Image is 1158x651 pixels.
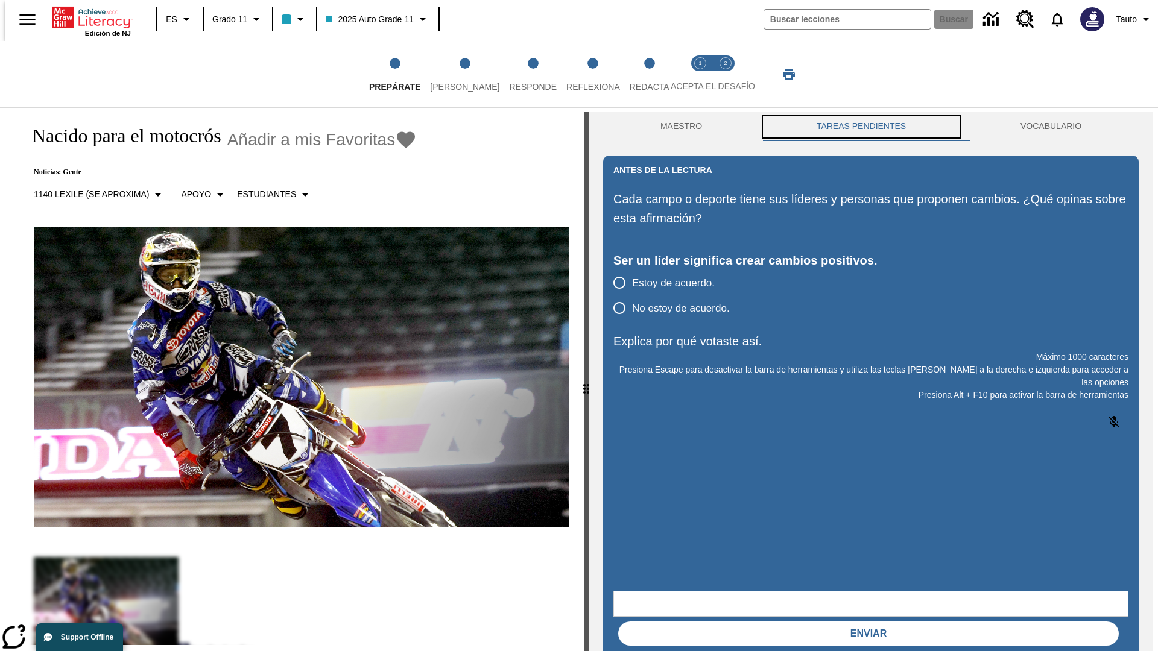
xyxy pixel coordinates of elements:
[613,332,1128,351] p: Explica por qué votaste así.
[708,41,743,107] button: Acepta el desafío contesta step 2 of 2
[369,82,420,92] span: Prepárate
[5,112,584,645] div: reading
[61,633,113,641] span: Support Offline
[1112,8,1158,30] button: Perfil/Configuración
[326,13,413,26] span: 2025 Auto Grade 11
[227,130,396,149] span: Añadir a mis Favoritas
[698,60,701,66] text: 1
[566,82,620,92] span: Reflexiona
[1080,7,1104,31] img: Avatar
[630,82,669,92] span: Redacta
[618,621,1119,646] button: Enviar
[160,8,199,30] button: Lenguaje: ES, Selecciona un idioma
[29,184,170,206] button: Seleccione Lexile, 1140 Lexile (Se aproxima)
[764,10,931,29] input: Buscar campo
[36,623,123,651] button: Support Offline
[613,251,1128,270] div: Ser un líder significa crear cambios positivos.
[759,112,963,141] button: TAREAS PENDIENTES
[963,112,1139,141] button: VOCABULARIO
[52,4,131,37] div: Portada
[584,112,589,651] div: Pulsa la tecla de intro o la barra espaciadora y luego presiona las flechas de derecha e izquierd...
[359,41,430,107] button: Prepárate step 1 of 5
[166,13,177,26] span: ES
[237,188,296,201] p: Estudiantes
[770,63,808,85] button: Imprimir
[1042,4,1073,35] a: Notificaciones
[420,41,509,107] button: Lee step 2 of 5
[613,189,1128,228] p: Cada campo o deporte tiene sus líderes y personas que proponen cambios. ¿Qué opinas sobre esta af...
[321,8,434,30] button: Clase: 2025 Auto Grade 11, Selecciona una clase
[19,168,417,177] p: Noticias: Gente
[509,82,557,92] span: Responde
[499,41,566,107] button: Responde step 3 of 5
[632,301,730,316] span: No estoy de acuerdo.
[603,112,759,141] button: Maestro
[683,41,718,107] button: Acepta el desafío lee step 1 of 2
[1009,3,1042,36] a: Centro de recursos, Se abrirá en una pestaña nueva.
[5,10,176,20] body: Explica por qué votaste así. Máximo 1000 caracteres Presiona Alt + F10 para activar la barra de h...
[671,81,755,91] span: ACEPTA EL DESAFÍO
[85,30,131,37] span: Edición de NJ
[277,8,312,30] button: El color de la clase es azul claro. Cambiar el color de la clase.
[1073,4,1112,35] button: Escoja un nuevo avatar
[176,184,232,206] button: Tipo de apoyo, Apoyo
[1099,407,1128,436] button: Haga clic para activar la función de reconocimiento de voz
[976,3,1009,36] a: Centro de información
[34,188,149,201] p: 1140 Lexile (Se aproxima)
[1116,13,1137,26] span: Tauto
[19,125,221,147] h1: Nacido para el motocrós
[34,227,569,528] img: El corredor de motocrós James Stewart vuela por los aires en su motocicleta de montaña
[613,270,739,321] div: poll
[603,112,1139,141] div: Instructional Panel Tabs
[613,389,1128,401] p: Presiona Alt + F10 para activar la barra de herramientas
[613,363,1128,389] p: Presiona Escape para desactivar la barra de herramientas y utiliza las teclas [PERSON_NAME] a la ...
[212,13,247,26] span: Grado 11
[620,41,679,107] button: Redacta step 5 of 5
[181,188,211,201] p: Apoyo
[232,184,317,206] button: Seleccionar estudiante
[557,41,630,107] button: Reflexiona step 4 of 5
[724,60,727,66] text: 2
[632,275,715,291] span: Estoy de acuerdo.
[613,163,712,177] h2: Antes de la lectura
[227,129,417,150] button: Añadir a mis Favoritas - Nacido para el motocrós
[207,8,268,30] button: Grado: Grado 11, Elige un grado
[10,2,45,37] button: Abrir el menú lateral
[430,82,499,92] span: [PERSON_NAME]
[589,112,1153,651] div: activity
[613,351,1128,363] p: Máximo 1000 caracteres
